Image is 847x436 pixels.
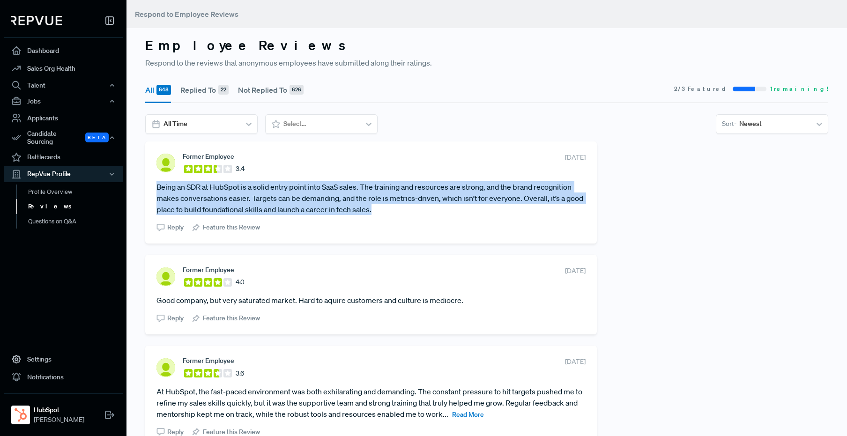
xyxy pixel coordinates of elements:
[4,42,123,59] a: Dashboard
[145,37,828,53] h3: Employee Reviews
[156,295,586,306] article: Good company, but very saturated market. Hard to aquire customers and culture is mediocre.
[4,127,123,148] button: Candidate Sourcing Beta
[183,266,234,273] span: Former Employee
[34,405,84,415] strong: HubSpot
[34,415,84,425] span: [PERSON_NAME]
[4,127,123,148] div: Candidate Sourcing
[156,181,586,215] article: Being an SDR at HubSpot is a solid entry point into SaaS sales. The training and resources are st...
[183,357,234,364] span: Former Employee
[4,77,123,93] button: Talent
[156,85,171,95] div: 648
[565,357,586,367] span: [DATE]
[565,266,586,276] span: [DATE]
[4,109,123,127] a: Applicants
[674,85,729,93] span: 2 / 3 Featured
[156,386,586,420] article: At HubSpot, the fast-paced environment was both exhilarating and demanding. The constant pressure...
[452,410,484,419] span: Read More
[16,214,135,229] a: Questions on Q&A
[145,77,171,103] button: All 648
[145,57,828,68] p: Respond to the reviews that anonymous employees have submitted along their ratings.
[167,313,184,323] span: Reply
[565,153,586,163] span: [DATE]
[183,153,234,160] span: Former Employee
[290,85,304,95] div: 626
[722,119,736,129] span: Sort -
[218,85,229,95] div: 22
[203,313,260,323] span: Feature this Review
[16,199,135,214] a: Reviews
[4,393,123,429] a: HubSpotHubSpot[PERSON_NAME]
[11,16,62,25] img: RepVue
[236,164,245,174] span: 3.4
[167,222,184,232] span: Reply
[13,407,28,422] img: HubSpot
[4,350,123,368] a: Settings
[4,59,123,77] a: Sales Org Health
[16,185,135,200] a: Profile Overview
[236,277,245,287] span: 4.0
[238,77,304,103] button: Not Replied To 626
[203,222,260,232] span: Feature this Review
[4,166,123,182] button: RepVue Profile
[135,9,238,19] span: Respond to Employee Reviews
[180,77,229,103] button: Replied To 22
[236,369,244,378] span: 3.6
[4,368,123,386] a: Notifications
[770,85,828,93] span: 1 remaining!
[85,133,109,142] span: Beta
[4,93,123,109] button: Jobs
[4,148,123,166] a: Battlecards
